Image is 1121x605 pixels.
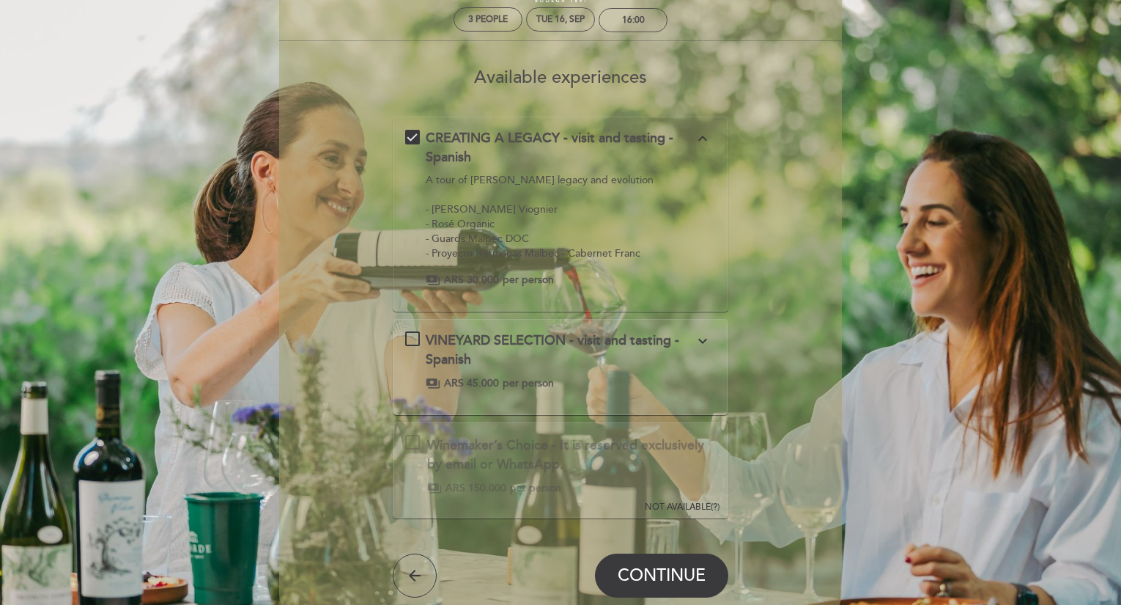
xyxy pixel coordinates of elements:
span: NOT AVAILABLE [645,502,711,513]
button: NOT AVAILABLE(?) [640,423,724,514]
md-checkbox: VINEYARD SELECTION - visit and tasting - Spanish expand_more Expression of terroirs and estates o... [405,331,717,391]
i: arrow_back [406,567,423,584]
span: Available experiences [474,67,647,88]
span: CREATING A LEGACY - visit and tasting - Spanish [426,130,673,165]
span: ARS 150.000 [445,481,506,496]
button: expand_more [689,331,716,351]
div: (?) [645,501,719,513]
span: CONTINUE [618,565,706,586]
div: 16:00 [622,15,645,26]
button: expand_less [689,129,716,148]
span: per person [503,273,554,287]
span: payments [427,481,442,496]
div: Tue 16, Sep [536,14,585,25]
span: payments [426,376,440,391]
span: per person [503,376,554,391]
div: Winemaker’s Choice - It is reserved exclusively by email or WhatsApp. [427,436,716,474]
md-checkbox: CREATING A LEGACY - visit and tasting - Spanish expand_more A tour of Lagarde's legacy and evolut... [405,129,717,287]
span: payments [426,273,440,287]
span: VINEYARD SELECTION - visit and tasting - Spanish [426,332,679,367]
i: expand_less [694,130,711,147]
span: ARS 30.000 [444,273,499,287]
i: expand_more [694,332,711,350]
span: ARS 45.000 [444,376,499,391]
span: 3 people [468,14,508,25]
span: per person [510,481,561,496]
p: A tour of [PERSON_NAME] legacy and evolution - [PERSON_NAME] Viognier - Rosé Organic - Guards Mal... [426,173,695,261]
button: CONTINUE [595,554,728,598]
button: arrow_back [393,554,437,598]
